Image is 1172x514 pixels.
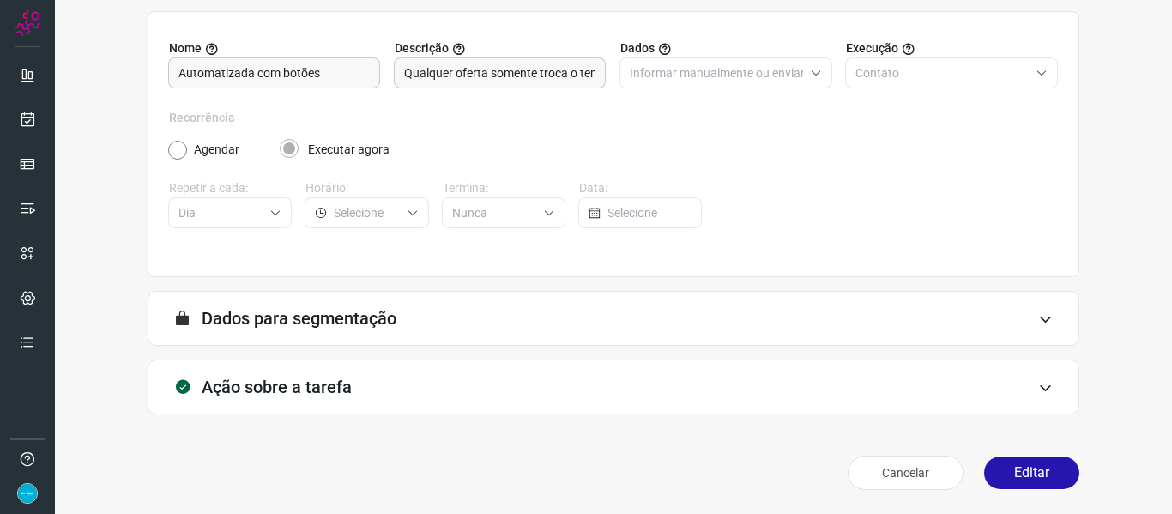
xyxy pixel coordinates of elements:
input: Selecione o tipo de envio [630,58,803,88]
input: Selecione [607,198,691,227]
label: Data: [579,179,702,197]
input: Selecione [178,198,263,227]
label: Termina: [443,179,565,197]
input: Digite o nome para a sua tarefa. [178,58,370,88]
label: Agendar [194,141,239,159]
span: Nome [169,39,202,57]
input: Selecione [452,198,536,227]
label: Repetir a cada: [169,179,292,197]
h3: Ação sobre a tarefa [202,377,352,397]
img: Logo [15,10,40,36]
img: 86fc21c22a90fb4bae6cb495ded7e8f6.png [17,483,38,504]
span: Descrição [395,39,449,57]
input: Forneça uma breve descrição da sua tarefa. [404,58,595,88]
input: Selecione o tipo de envio [855,58,1029,88]
button: Editar [984,457,1079,489]
label: Recorrência [169,109,1058,127]
label: Executar agora [308,141,390,159]
h3: Dados para segmentação [202,308,396,329]
input: Selecione [334,198,399,227]
span: Execução [846,39,898,57]
label: Horário: [305,179,428,197]
button: Cancelar [848,456,964,490]
span: Dados [620,39,655,57]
